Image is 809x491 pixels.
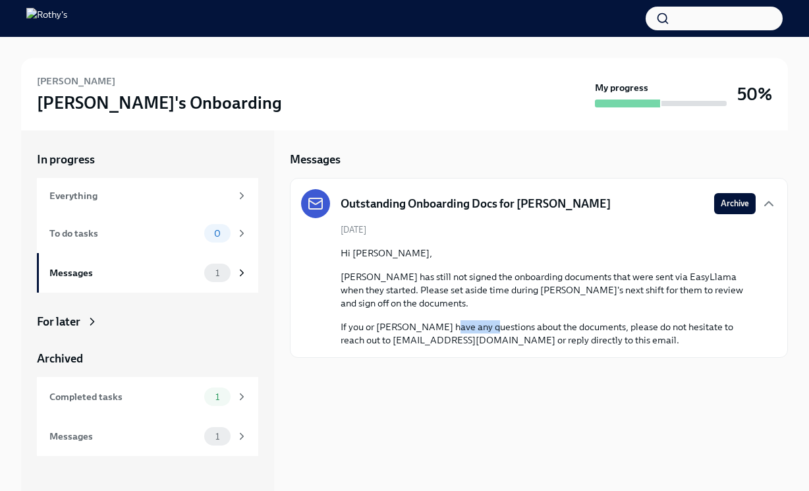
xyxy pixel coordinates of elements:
[290,152,341,167] h5: Messages
[341,196,611,212] h5: Outstanding Onboarding Docs for [PERSON_NAME]
[737,82,772,106] h3: 50%
[208,392,227,402] span: 1
[37,314,258,330] a: For later
[341,320,756,347] p: If you or [PERSON_NAME] have any questions about the documents, please do not hesitate to reach o...
[49,266,199,280] div: Messages
[595,81,648,94] strong: My progress
[37,351,258,366] a: Archived
[341,223,366,236] span: [DATE]
[341,246,756,260] p: Hi [PERSON_NAME],
[37,377,258,417] a: Completed tasks1
[49,429,199,444] div: Messages
[37,417,258,456] a: Messages1
[208,432,227,442] span: 1
[37,91,282,115] h3: [PERSON_NAME]'s Onboarding
[37,214,258,253] a: To do tasks0
[341,270,756,310] p: [PERSON_NAME] has still not signed the onboarding documents that were sent via EasyLlama when the...
[714,193,756,214] button: Archive
[37,253,258,293] a: Messages1
[26,8,67,29] img: Rothy's
[721,197,749,210] span: Archive
[37,178,258,214] a: Everything
[37,314,80,330] div: For later
[37,152,258,167] a: In progress
[49,390,199,404] div: Completed tasks
[49,226,199,241] div: To do tasks
[49,188,231,203] div: Everything
[37,74,115,88] h6: [PERSON_NAME]
[208,268,227,278] span: 1
[206,229,229,239] span: 0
